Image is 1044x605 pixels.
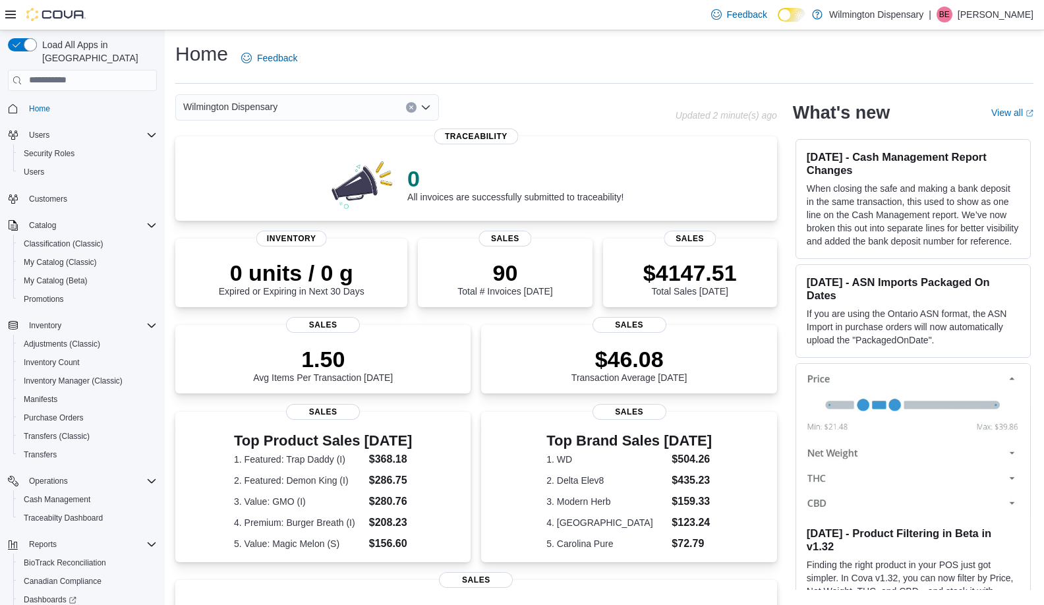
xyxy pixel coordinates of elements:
[29,103,50,114] span: Home
[18,164,49,180] a: Users
[13,272,162,290] button: My Catalog (Beta)
[18,555,157,571] span: BioTrack Reconciliation
[18,428,95,444] a: Transfers (Classic)
[479,231,531,246] span: Sales
[13,427,162,446] button: Transfers (Classic)
[234,537,364,550] dt: 5. Value: Magic Melon (S)
[18,555,111,571] a: BioTrack Reconciliation
[24,148,74,159] span: Security Roles
[571,346,687,383] div: Transaction Average [DATE]
[958,7,1033,22] p: [PERSON_NAME]
[18,254,157,270] span: My Catalog (Classic)
[24,494,90,505] span: Cash Management
[24,473,157,489] span: Operations
[807,275,1020,302] h3: [DATE] - ASN Imports Packaged On Dates
[434,129,518,144] span: Traceability
[13,335,162,353] button: Adjustments (Classic)
[18,510,108,526] a: Traceabilty Dashboard
[457,260,552,286] p: 90
[24,594,76,605] span: Dashboards
[13,163,162,181] button: Users
[406,102,417,113] button: Clear input
[18,146,157,161] span: Security Roles
[18,447,157,463] span: Transfers
[29,220,56,231] span: Catalog
[546,537,666,550] dt: 5. Carolina Pure
[24,190,157,207] span: Customers
[18,273,93,289] a: My Catalog (Beta)
[24,275,88,286] span: My Catalog (Beta)
[234,453,364,466] dt: 1. Featured: Trap Daddy (I)
[420,102,431,113] button: Open list of options
[24,127,55,143] button: Users
[286,404,360,420] span: Sales
[24,376,123,386] span: Inventory Manager (Classic)
[13,572,162,591] button: Canadian Compliance
[991,107,1033,118] a: View allExternal link
[439,572,513,588] span: Sales
[24,513,103,523] span: Traceabilty Dashboard
[24,473,73,489] button: Operations
[13,353,162,372] button: Inventory Count
[546,516,666,529] dt: 4. [GEOGRAPHIC_DATA]
[24,357,80,368] span: Inventory Count
[24,431,90,442] span: Transfers (Classic)
[24,101,55,117] a: Home
[369,473,413,488] dd: $286.75
[29,476,68,486] span: Operations
[937,7,952,22] div: Ben Erichsen
[18,336,157,352] span: Adjustments (Classic)
[546,453,666,466] dt: 1. WD
[13,372,162,390] button: Inventory Manager (Classic)
[18,573,157,589] span: Canadian Compliance
[369,494,413,509] dd: $280.76
[672,494,712,509] dd: $159.33
[29,130,49,140] span: Users
[676,110,777,121] p: Updated 2 minute(s) ago
[13,409,162,427] button: Purchase Orders
[18,236,109,252] a: Classification (Classic)
[24,167,44,177] span: Users
[3,126,162,144] button: Users
[24,339,100,349] span: Adjustments (Classic)
[24,257,97,268] span: My Catalog (Classic)
[672,515,712,531] dd: $123.24
[13,490,162,509] button: Cash Management
[807,307,1020,347] p: If you are using the Ontario ASN format, the ASN Import in purchase orders will now automatically...
[18,391,63,407] a: Manifests
[24,558,106,568] span: BioTrack Reconciliation
[18,355,85,370] a: Inventory Count
[18,236,157,252] span: Classification (Classic)
[24,127,157,143] span: Users
[457,260,552,297] div: Total # Invoices [DATE]
[369,451,413,467] dd: $368.18
[24,413,84,423] span: Purchase Orders
[13,235,162,253] button: Classification (Classic)
[24,576,101,587] span: Canadian Compliance
[407,165,623,192] p: 0
[929,7,931,22] p: |
[18,391,157,407] span: Manifests
[253,346,393,383] div: Avg Items Per Transaction [DATE]
[13,446,162,464] button: Transfers
[24,239,103,249] span: Classification (Classic)
[1026,109,1033,117] svg: External link
[256,231,327,246] span: Inventory
[793,102,890,123] h2: What's new
[706,1,772,28] a: Feedback
[672,451,712,467] dd: $504.26
[939,7,950,22] span: BE
[257,51,297,65] span: Feedback
[24,217,61,233] button: Catalog
[18,410,89,426] a: Purchase Orders
[18,254,102,270] a: My Catalog (Classic)
[234,495,364,508] dt: 3. Value: GMO (I)
[24,191,72,207] a: Customers
[18,336,105,352] a: Adjustments (Classic)
[18,291,157,307] span: Promotions
[253,346,393,372] p: 1.50
[234,474,364,487] dt: 2. Featured: Demon King (I)
[571,346,687,372] p: $46.08
[13,509,162,527] button: Traceabilty Dashboard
